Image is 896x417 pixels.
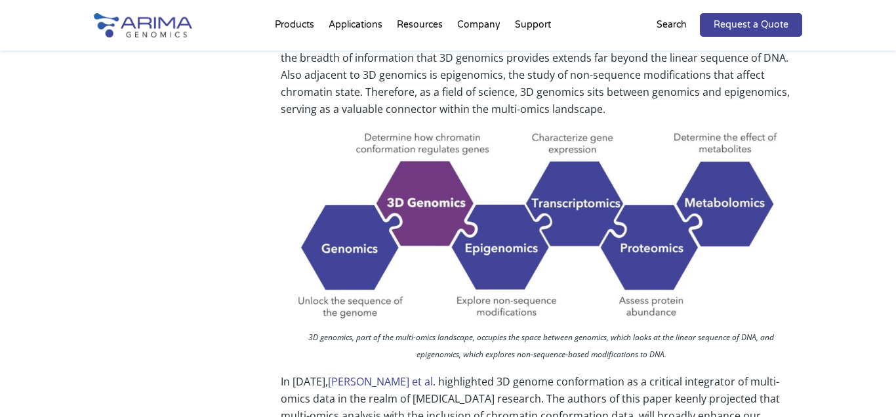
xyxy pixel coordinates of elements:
[700,13,802,37] a: Request a Quote
[281,32,802,128] p: 3D genomics, as the name suggests, sits next to genomics in the multi-omics landscape. Unlike gen...
[291,329,792,366] p: 3D genomics, part of the multi-omics landscape, occupies the space between genomics, which looks ...
[657,16,687,33] p: Search
[328,374,433,389] a: [PERSON_NAME] et al
[94,13,192,37] img: Arima-Genomics-logo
